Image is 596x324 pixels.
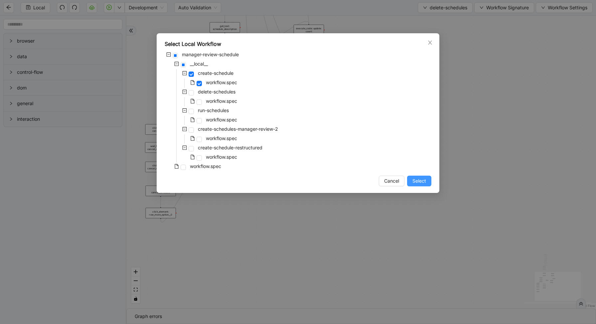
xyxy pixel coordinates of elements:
[190,163,221,169] span: workflow.spec
[190,155,195,159] span: file
[198,145,262,150] span: create-schedule-restructured
[182,127,187,131] span: minus-square
[206,135,237,141] span: workflow.spec
[190,117,195,122] span: file
[412,177,426,185] span: Select
[427,40,433,45] span: close
[189,162,223,170] span: workflow.spec
[198,107,229,113] span: run-schedules
[197,106,230,114] span: run-schedules
[197,69,235,77] span: create-schedule
[197,125,279,133] span: create-schedules-manager-review-2
[206,98,237,104] span: workflow.spec
[198,89,235,94] span: delete-schedules
[426,39,434,46] button: Close
[206,117,237,122] span: workflow.spec
[189,60,209,68] span: __local__
[205,97,238,105] span: workflow.spec
[205,134,238,142] span: workflow.spec
[206,154,237,160] span: workflow.spec
[205,153,238,161] span: workflow.spec
[174,164,179,169] span: file
[198,126,278,132] span: create-schedules-manager-review-2
[190,99,195,103] span: file
[174,62,179,66] span: minus-square
[190,136,195,141] span: file
[165,40,431,48] div: Select Local Workflow
[205,79,238,86] span: workflow.spec
[182,89,187,94] span: minus-square
[205,116,238,124] span: workflow.spec
[190,80,195,85] span: file
[407,176,431,186] button: Select
[197,144,264,152] span: create-schedule-restructured
[166,52,171,57] span: minus-square
[182,108,187,113] span: minus-square
[182,52,239,57] span: manager-review-schedule
[197,88,237,96] span: delete-schedules
[206,80,237,85] span: workflow.spec
[384,177,399,185] span: Cancel
[190,61,208,67] span: __local__
[181,51,240,59] span: manager-review-schedule
[198,70,233,76] span: create-schedule
[379,176,404,186] button: Cancel
[182,71,187,76] span: minus-square
[182,145,187,150] span: minus-square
